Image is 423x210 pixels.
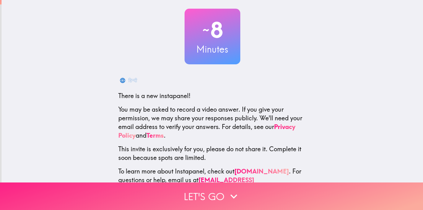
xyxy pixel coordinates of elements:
p: To learn more about Instapanel, check out . For questions or help, email us at . [118,167,307,193]
h3: Minutes [185,43,240,56]
span: ~ [202,21,210,39]
a: Privacy Policy [118,123,295,139]
div: हिन्दी [128,76,137,85]
p: This invite is exclusively for you, please do not share it. Complete it soon because spots are li... [118,145,307,162]
button: हिन्दी [118,74,140,87]
a: Terms [146,131,164,139]
h2: 8 [185,17,240,43]
p: You may be asked to record a video answer. If you give your permission, we may share your respons... [118,105,307,140]
a: [DOMAIN_NAME] [234,167,289,175]
span: There is a new instapanel! [118,92,190,100]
